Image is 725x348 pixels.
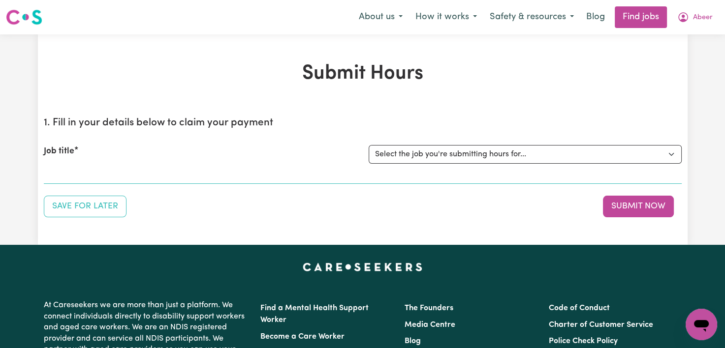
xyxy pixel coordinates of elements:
[44,196,126,217] button: Save your job report
[352,7,409,28] button: About us
[405,321,455,329] a: Media Centre
[483,7,580,28] button: Safety & resources
[303,262,422,270] a: Careseekers home page
[686,309,717,340] iframe: Button to launch messaging window
[405,337,421,345] a: Blog
[6,6,42,29] a: Careseekers logo
[405,304,453,312] a: The Founders
[260,304,369,324] a: Find a Mental Health Support Worker
[6,8,42,26] img: Careseekers logo
[693,12,713,23] span: Abeer
[549,337,618,345] a: Police Check Policy
[671,7,719,28] button: My Account
[580,6,611,28] a: Blog
[615,6,667,28] a: Find jobs
[549,304,610,312] a: Code of Conduct
[44,145,74,158] label: Job title
[44,117,682,129] h2: 1. Fill in your details below to claim your payment
[549,321,653,329] a: Charter of Customer Service
[409,7,483,28] button: How it works
[260,333,345,341] a: Become a Care Worker
[603,196,674,217] button: Submit your job report
[44,62,682,86] h1: Submit Hours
